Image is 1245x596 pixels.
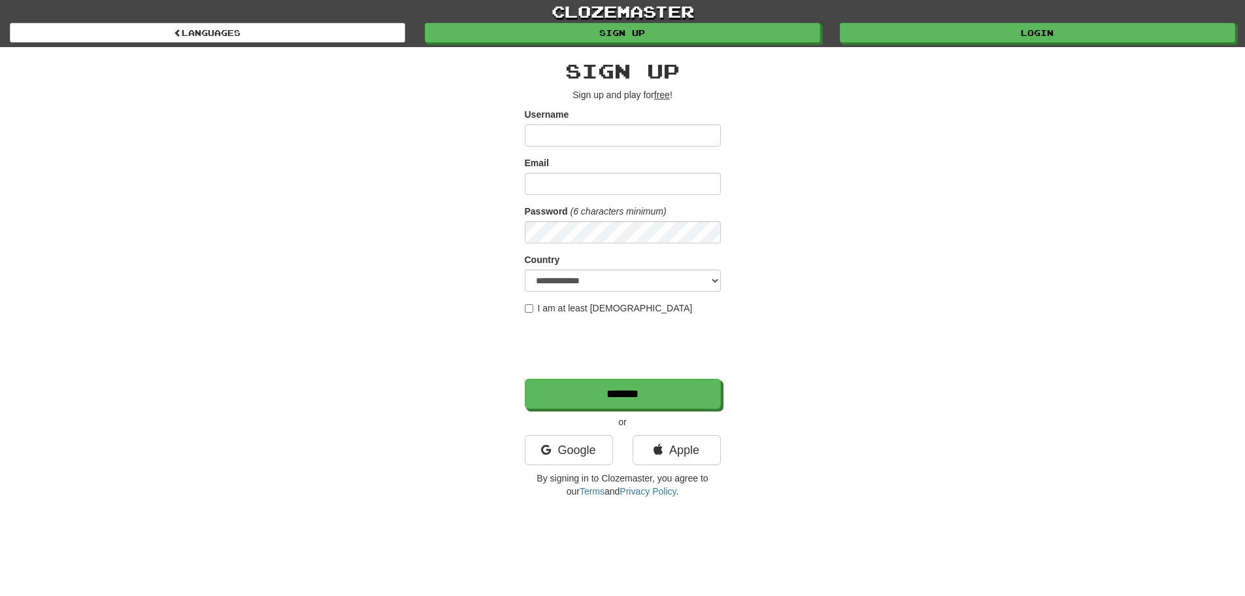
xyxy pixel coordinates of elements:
[525,472,721,498] p: By signing in to Clozemaster, you agree to our and .
[633,435,721,465] a: Apple
[525,156,549,169] label: Email
[525,302,693,315] label: I am at least [DEMOGRAPHIC_DATA]
[425,23,820,43] a: Sign up
[10,23,405,43] a: Languages
[525,108,569,121] label: Username
[525,60,721,82] h2: Sign up
[620,486,676,497] a: Privacy Policy
[525,88,721,101] p: Sign up and play for !
[525,253,560,266] label: Country
[840,23,1235,43] a: Login
[525,435,613,465] a: Google
[571,206,667,217] em: (6 characters minimum)
[580,486,605,497] a: Terms
[525,205,568,218] label: Password
[654,90,670,100] u: free
[525,321,723,372] iframe: reCAPTCHA
[525,304,533,313] input: I am at least [DEMOGRAPHIC_DATA]
[525,415,721,429] p: or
